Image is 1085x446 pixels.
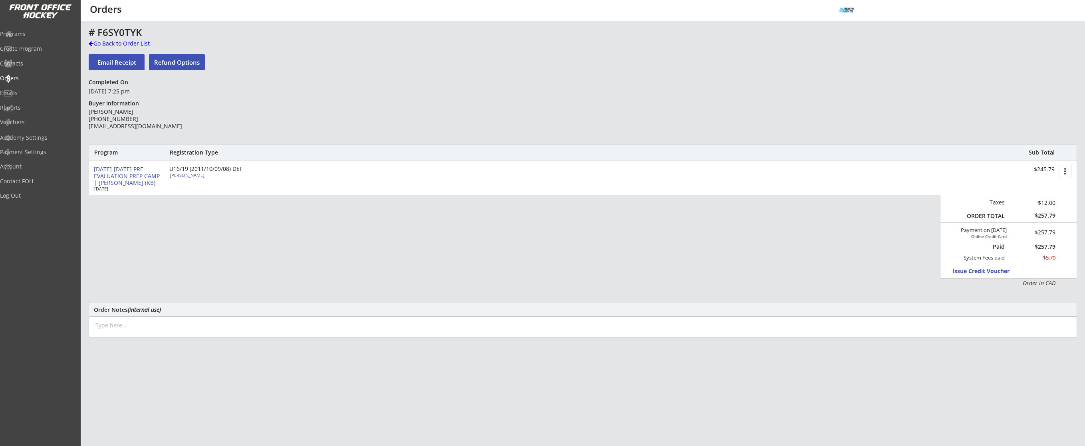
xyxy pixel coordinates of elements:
div: # F6SY0TYK [89,28,471,37]
div: Buyer Information [89,100,143,107]
div: $245.79 [1005,166,1055,173]
div: Payment on [DATE] [943,227,1007,234]
div: Order in CAD [963,279,1055,287]
button: Issue Credit Voucher [952,266,1026,276]
div: [DATE]-[DATE] PRE-EVALUATION PREP CAMP | [PERSON_NAME] (KB) [94,166,163,186]
div: Registration Type [170,149,261,156]
div: $257.79 [1010,244,1055,250]
div: Go Back to Order List [89,40,171,48]
button: Refund Options [149,54,205,70]
div: [PERSON_NAME] [170,173,259,177]
div: U16/19 (2011/10/09/08) DEF [169,166,261,172]
em: (internal use) [128,306,161,313]
div: Taxes [963,199,1005,206]
div: ORDER TOTAL [963,212,1005,220]
div: $5.79 [1010,254,1055,261]
div: [DATE] 7:25 pm [89,87,204,95]
div: Program [94,149,137,156]
div: $257.79 [1010,212,1055,219]
div: $12.00 [1010,198,1055,207]
div: $257.79 [1017,230,1055,235]
div: Sub Total [1020,149,1055,156]
div: Online Credit Card [962,234,1007,239]
div: Order Notes [94,307,1072,313]
div: [DATE] [94,186,158,191]
div: System Fees paid [956,254,1005,261]
button: more_vert [1059,165,1071,177]
div: [PERSON_NAME] [PHONE_NUMBER] [EMAIL_ADDRESS][DOMAIN_NAME] [89,108,204,130]
div: Completed On [89,79,132,86]
button: Email Receipt [89,54,145,70]
div: Paid [968,243,1005,250]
